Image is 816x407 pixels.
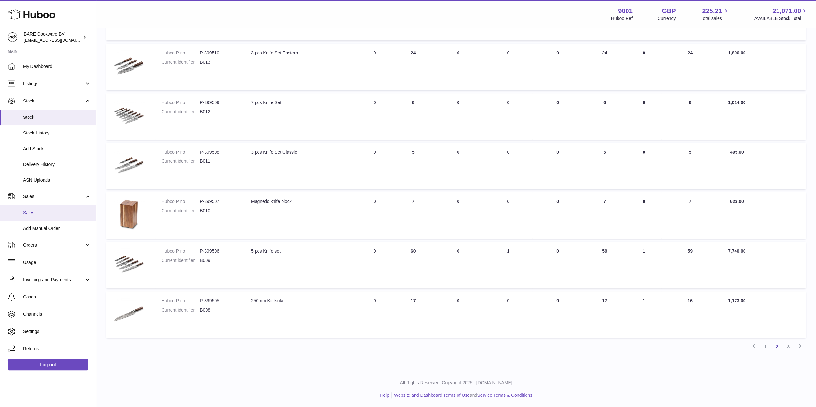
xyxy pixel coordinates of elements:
[23,146,91,152] span: Add Stock
[113,298,145,330] img: product image
[162,100,200,106] dt: Huboo P no
[23,193,84,199] span: Sales
[394,192,433,239] td: 7
[162,50,200,56] dt: Huboo P no
[8,32,17,42] img: info@barecookware.com
[23,98,84,104] span: Stock
[23,277,84,283] span: Invoicing and Payments
[433,291,484,338] td: 0
[251,50,349,56] div: 3 pcs Knife Set Eastern
[162,109,200,115] dt: Current identifier
[356,291,394,338] td: 0
[200,199,238,205] dd: P-399507
[200,59,238,65] dd: B013
[251,100,349,106] div: 7 pcs Knife Set
[23,130,91,136] span: Stock History
[730,150,744,155] span: 495.00
[200,298,238,304] dd: P-399505
[23,242,84,248] span: Orders
[356,192,394,239] td: 0
[661,93,719,140] td: 6
[583,192,627,239] td: 7
[113,50,145,82] img: product image
[113,199,145,231] img: product image
[661,291,719,338] td: 16
[728,50,746,55] span: 1,896.00
[23,294,91,300] span: Cases
[701,7,729,21] a: 225.21 Total sales
[433,242,484,288] td: 0
[556,150,559,155] span: 0
[627,93,661,140] td: 0
[661,192,719,239] td: 7
[23,329,91,335] span: Settings
[394,143,433,189] td: 5
[23,346,91,352] span: Returns
[484,44,532,90] td: 0
[556,199,559,204] span: 0
[200,307,238,313] dd: B008
[627,291,661,338] td: 1
[556,100,559,105] span: 0
[627,192,661,239] td: 0
[113,149,145,181] img: product image
[583,242,627,288] td: 59
[162,149,200,155] dt: Huboo P no
[23,63,91,69] span: My Dashboard
[23,81,84,87] span: Listings
[356,143,394,189] td: 0
[754,15,808,21] span: AVAILABLE Stock Total
[200,208,238,214] dd: B010
[728,100,746,105] span: 1,014.00
[556,248,559,254] span: 0
[251,248,349,254] div: 5 pcs Knife set
[356,242,394,288] td: 0
[661,44,719,90] td: 24
[162,158,200,164] dt: Current identifier
[611,15,633,21] div: Huboo Ref
[583,93,627,140] td: 6
[583,291,627,338] td: 17
[392,392,532,398] li: and
[484,291,532,338] td: 0
[113,248,145,280] img: product image
[251,298,349,304] div: 250mm Kiritsuke
[23,225,91,232] span: Add Manual Order
[394,93,433,140] td: 6
[760,341,771,353] a: 1
[162,298,200,304] dt: Huboo P no
[658,15,676,21] div: Currency
[433,44,484,90] td: 0
[701,15,729,21] span: Total sales
[394,291,433,338] td: 17
[618,7,633,15] strong: 9001
[23,210,91,216] span: Sales
[23,114,91,120] span: Stock
[356,93,394,140] td: 0
[556,298,559,303] span: 0
[162,257,200,264] dt: Current identifier
[477,393,532,398] a: Service Terms & Conditions
[484,192,532,239] td: 0
[583,143,627,189] td: 5
[356,44,394,90] td: 0
[8,359,88,370] a: Log out
[627,143,661,189] td: 0
[162,59,200,65] dt: Current identifier
[433,192,484,239] td: 0
[394,393,470,398] a: Website and Dashboard Terms of Use
[200,50,238,56] dd: P-399510
[772,7,801,15] span: 21,071.00
[23,259,91,265] span: Usage
[23,311,91,317] span: Channels
[702,7,722,15] span: 225.21
[728,298,746,303] span: 1,173.00
[783,341,794,353] a: 3
[23,161,91,167] span: Delivery History
[730,199,744,204] span: 623.00
[200,248,238,254] dd: P-399506
[394,44,433,90] td: 24
[583,44,627,90] td: 24
[556,50,559,55] span: 0
[484,242,532,288] td: 1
